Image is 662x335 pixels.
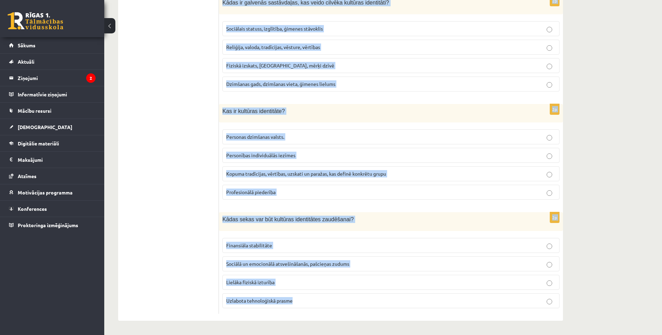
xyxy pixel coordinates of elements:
[547,299,552,304] input: Uzlabota tehnoloģiskā prasme
[226,189,276,195] span: Profesionālā piederība
[18,189,73,196] span: Motivācijas programma
[18,140,59,146] span: Digitālie materiāli
[9,103,96,119] a: Mācību resursi
[226,44,320,50] span: Reliģija, valoda, tradīcijas, vēsture, vērtības
[226,62,334,69] span: Fiziskā izskats, [GEOGRAPHIC_DATA], mērķi dzīvē
[8,12,63,30] a: Rīgas 1. Tālmācības vidusskola
[18,173,36,179] span: Atzīmes
[9,201,96,217] a: Konferences
[547,27,552,32] input: Sociālais statuss, izglītība, ģimenes stāvoklis
[9,54,96,70] a: Aktuāli
[9,152,96,168] a: Maksājumi
[9,184,96,200] a: Motivācijas programma
[547,280,552,286] input: Lielāka fiziskā izturība
[226,242,272,248] span: Finansiāla stabilitāte
[547,172,552,177] input: Kopuma tradīcijas, vērtības, uzskati un paražas, kas definē konkrētu grupu
[547,190,552,196] input: Profesionālā piederība
[9,37,96,53] a: Sākums
[226,134,284,140] span: Personas dzimšanas valsts.
[9,86,96,102] a: Informatīvie ziņojumi
[18,222,78,228] span: Proktoringa izmēģinājums
[547,153,552,159] input: Personības individuālās iezīmes
[18,107,51,114] span: Mācību resursi
[226,279,275,285] span: Lielāka fiziskā izturība
[547,45,552,51] input: Reliģija, valoda, tradīcijas, vēsture, vērtības
[547,262,552,268] input: Sociālā un emocionālā atsvešināšanās, pašcieņas zudums
[226,297,293,304] span: Uzlabota tehnoloģiskā prasme
[547,135,552,141] input: Personas dzimšanas valsts.
[222,108,285,114] span: Kas ir kultūras identitāte?
[9,119,96,135] a: [DEMOGRAPHIC_DATA]
[222,216,354,222] span: Kādas sekas var būt kultūras identitātes zaudēšanai?
[550,104,559,115] p: 2p
[226,170,386,177] span: Kopuma tradīcijas, vērtības, uzskati un paražas, kas definē konkrētu grupu
[18,206,47,212] span: Konferences
[18,86,96,102] legend: Informatīvie ziņojumi
[547,82,552,88] input: Dzimšanas gads, dzimšanas vieta, ģimenes lielums
[226,81,335,87] span: Dzimšanas gads, dzimšanas vieta, ģimenes lielums
[86,73,96,83] i: 2
[18,152,96,168] legend: Maksājumi
[547,244,552,249] input: Finansiāla stabilitāte
[9,217,96,233] a: Proktoringa izmēģinājums
[9,168,96,184] a: Atzīmes
[226,25,323,32] span: Sociālais statuss, izglītība, ģimenes stāvoklis
[18,42,35,48] span: Sākums
[9,70,96,86] a: Ziņojumi2
[226,152,295,158] span: Personības individuālās iezīmes
[547,64,552,69] input: Fiziskā izskats, [GEOGRAPHIC_DATA], mērķi dzīvē
[18,124,72,130] span: [DEMOGRAPHIC_DATA]
[18,58,34,65] span: Aktuāli
[226,261,349,267] span: Sociālā un emocionālā atsvešināšanās, pašcieņas zudums
[18,70,96,86] legend: Ziņojumi
[9,135,96,151] a: Digitālie materiāli
[550,212,559,223] p: 2p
